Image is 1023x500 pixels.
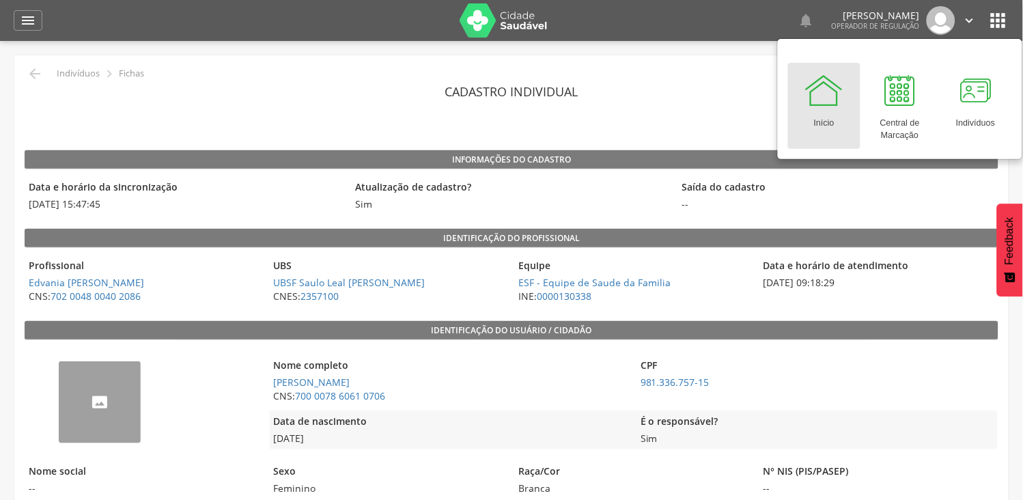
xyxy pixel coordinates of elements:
[25,259,263,275] legend: Profissional
[270,389,630,403] span: CNS:
[759,464,998,480] legend: N° NIS (PIS/PASEP)
[514,259,753,275] legend: Equipe
[29,276,144,289] a: Edvania [PERSON_NAME]
[270,464,508,480] legend: Sexo
[864,63,936,149] a: Central de Marcação
[25,150,998,169] legend: Informações do Cadastro
[25,197,344,211] span: [DATE] 15:47:45
[270,259,508,275] legend: UBS
[25,180,344,196] legend: Data e horário da sincronização
[25,229,998,248] legend: Identificação do profissional
[20,12,36,29] i: 
[270,290,508,303] span: CNES:
[270,482,508,495] span: Feminino
[514,482,753,495] span: Branca
[301,290,339,303] a: 2357100
[25,482,263,495] span: --
[940,63,1012,149] a: Indivíduos
[962,6,977,35] a: 
[518,276,671,289] a: ESF - Equipe de Saude da Familia
[27,66,43,82] i: 
[798,12,815,29] i: 
[25,79,998,104] header: Cadastro individual
[270,415,630,430] legend: Data de nascimento
[270,359,630,374] legend: Nome completo
[351,180,671,196] legend: Atualização de cadastro?
[677,180,997,196] legend: Saída do cadastro
[832,11,920,20] p: [PERSON_NAME]
[798,6,815,35] a: 
[514,464,753,480] legend: Raça/Cor
[987,10,1009,31] i: 
[57,68,100,79] p: Indivíduos
[25,290,263,303] span: CNS:
[636,432,996,445] span: Sim
[759,276,998,290] span: [DATE] 09:18:29
[274,376,350,389] a: [PERSON_NAME]
[514,290,753,303] span: INE:
[25,321,998,340] legend: Identificação do usuário / cidadão
[25,464,263,480] legend: Nome social
[832,21,920,31] span: Operador de regulação
[351,197,376,211] span: Sim
[759,482,998,495] span: --
[25,104,998,142] p: : 4362 | : [DATE]
[641,376,710,389] a: 981.336.757-15
[119,68,144,79] p: Fichas
[296,389,386,402] a: 700 0078 6061 0706
[270,432,630,445] span: [DATE]
[677,197,997,211] span: --
[1004,217,1016,265] span: Feedback
[51,290,141,303] a: 702 0048 0040 2086
[274,276,425,289] a: UBSF Saulo Leal [PERSON_NAME]
[537,290,591,303] a: 0000130338
[997,204,1023,296] button: Feedback - Mostrar pesquisa
[636,415,996,430] legend: É o responsável?
[14,10,42,31] a: 
[962,13,977,28] i: 
[102,66,117,81] i: 
[759,259,998,275] legend: Data e horário de atendimento
[636,359,996,374] legend: CPF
